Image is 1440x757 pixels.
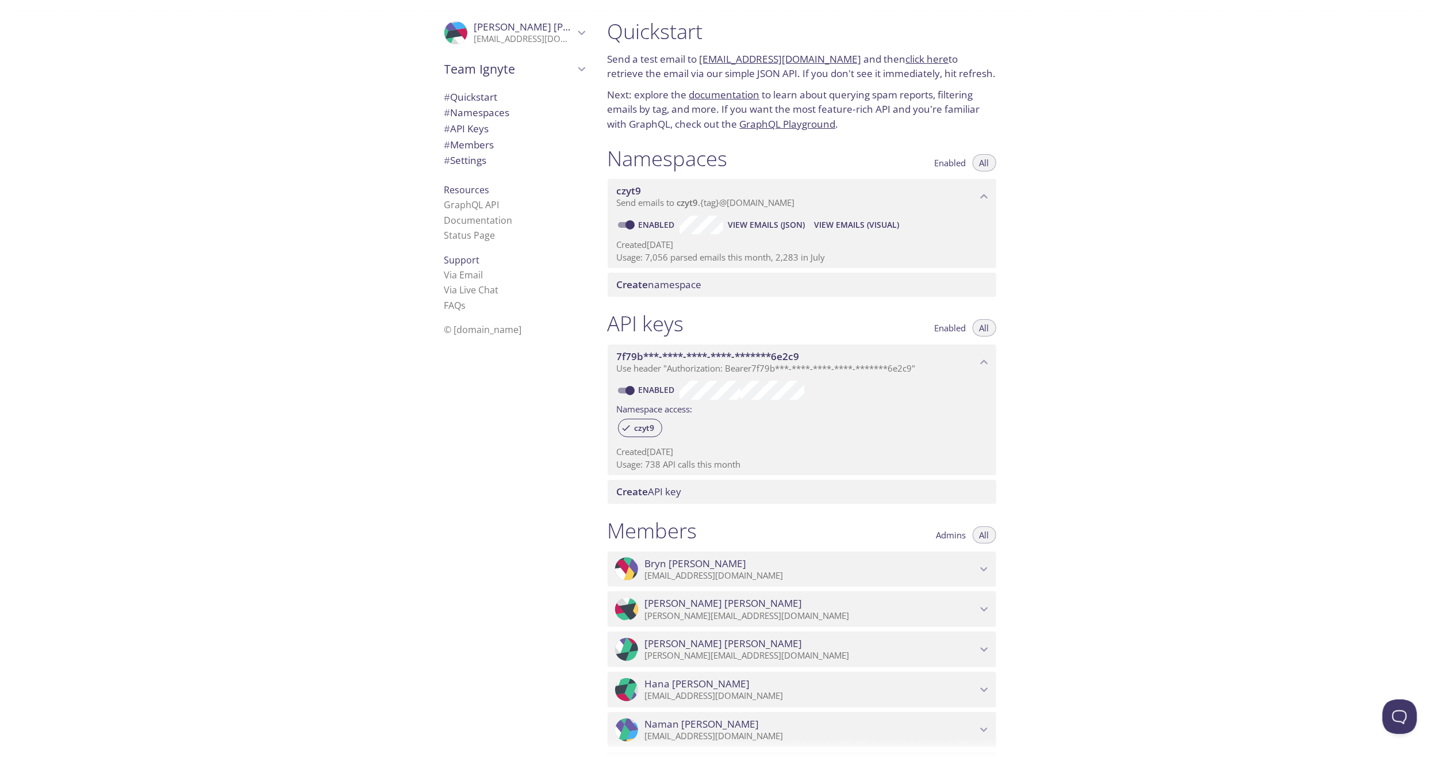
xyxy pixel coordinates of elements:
div: Create namespace [608,273,996,297]
span: czyt9 [677,197,698,208]
button: View Emails (Visual) [809,216,904,234]
div: API Keys [435,121,594,137]
span: # [444,90,451,104]
span: View Emails (JSON) [728,218,805,232]
div: Create API Key [608,480,996,504]
span: namespace [617,278,702,291]
span: Bryn [PERSON_NAME] [645,557,747,570]
span: # [444,138,451,151]
button: All [973,154,996,171]
span: Support [444,254,480,266]
span: Members [444,138,494,151]
a: GraphQL API [444,198,500,211]
p: Next: explore the to learn about querying spam reports, filtering emails by tag, and more. If you... [608,87,996,132]
span: [PERSON_NAME] [PERSON_NAME] [645,597,802,610]
span: [PERSON_NAME] [PERSON_NAME] [474,20,632,33]
div: Jacob Hayhurst [608,591,996,627]
iframe: Help Scout Beacon - Open [1383,699,1417,734]
a: Via Live Chat [444,284,499,296]
span: API Keys [444,122,489,135]
div: Naman Pareek [608,712,996,748]
a: Documentation [444,214,513,227]
h1: Members [608,518,697,544]
a: documentation [689,88,760,101]
div: czyt9 namespace [608,179,996,215]
a: Status Page [444,229,496,242]
a: Enabled [637,384,679,395]
span: czyt9 [628,423,662,433]
div: Namespaces [435,105,594,121]
a: Enabled [637,219,679,230]
button: All [973,319,996,337]
button: View Emails (JSON) [723,216,809,234]
div: Team Ignyte [435,54,594,84]
span: Send emails to . {tag} @[DOMAIN_NAME] [617,197,795,208]
div: Quickstart [435,89,594,105]
h1: Quickstart [608,18,996,44]
span: # [444,122,451,135]
p: Usage: 738 API calls this month [617,458,987,471]
p: [PERSON_NAME][EMAIL_ADDRESS][DOMAIN_NAME] [645,650,977,662]
p: [EMAIL_ADDRESS][DOMAIN_NAME] [645,570,977,582]
button: Enabled [928,154,973,171]
span: API key [617,485,682,498]
div: Jason Yang [608,632,996,667]
span: # [444,154,451,167]
p: Created [DATE] [617,239,987,251]
a: click here [906,52,949,66]
span: Resources [444,183,490,196]
a: Via Email [444,269,483,281]
button: All [973,526,996,544]
span: © [DOMAIN_NAME] [444,323,522,336]
p: [EMAIL_ADDRESS][DOMAIN_NAME] [474,33,574,45]
span: Create [617,485,648,498]
span: Quickstart [444,90,498,104]
p: Send a test email to and then to retrieve the email via our simple JSON API. If you don't see it ... [608,52,996,81]
span: s [462,299,466,312]
div: Hana Shen [608,672,996,708]
p: [EMAIL_ADDRESS][DOMAIN_NAME] [645,731,977,742]
p: [PERSON_NAME][EMAIL_ADDRESS][DOMAIN_NAME] [645,610,977,622]
span: Naman [PERSON_NAME] [645,718,759,731]
span: Settings [444,154,487,167]
label: Namespace access: [617,400,693,416]
div: czyt9 [618,419,662,437]
div: Megan Slota [435,14,594,52]
span: # [444,106,451,119]
a: GraphQL Playground [740,117,836,131]
span: [PERSON_NAME] [PERSON_NAME] [645,637,802,650]
span: Namespaces [444,106,510,119]
span: Create [617,278,648,291]
button: Enabled [928,319,973,337]
span: Hana [PERSON_NAME] [645,678,750,690]
a: [EMAIL_ADDRESS][DOMAIN_NAME] [700,52,862,66]
span: Team Ignyte [444,61,574,77]
a: FAQ [444,299,466,312]
p: Created [DATE] [617,446,987,458]
h1: Namespaces [608,146,728,171]
span: View Emails (Visual) [814,218,899,232]
h1: API keys [608,311,684,337]
button: Admins [930,526,973,544]
div: Bryn Portella [608,552,996,587]
div: Team Settings [435,152,594,169]
p: Usage: 7,056 parsed emails this month, 2,283 in July [617,251,987,263]
div: Members [435,137,594,153]
span: czyt9 [617,184,642,197]
p: [EMAIL_ADDRESS][DOMAIN_NAME] [645,690,977,702]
